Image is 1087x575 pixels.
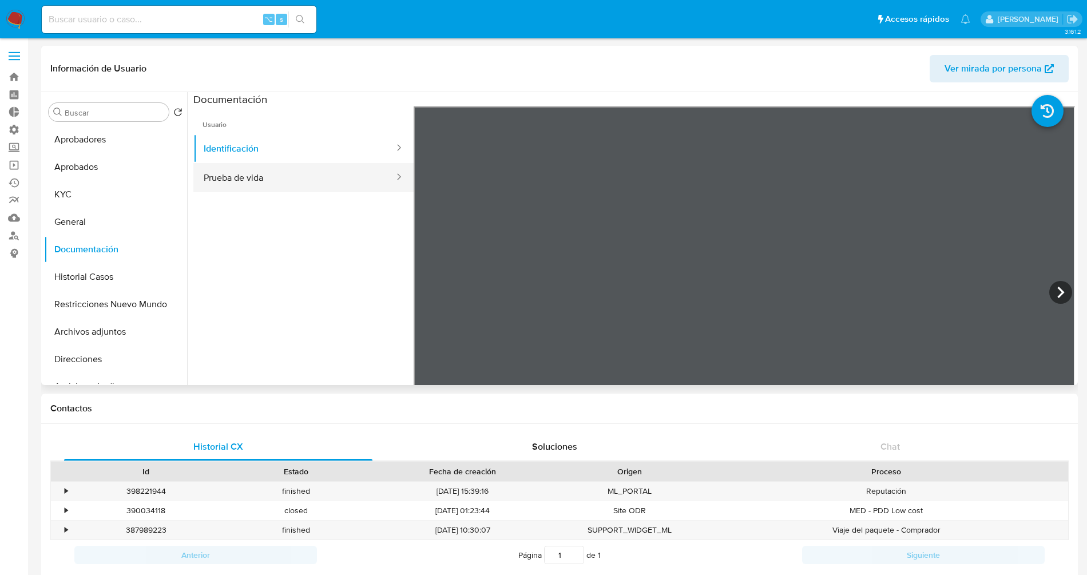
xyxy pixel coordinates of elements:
div: SUPPORT_WIDGET_ML [554,521,704,540]
input: Buscar [65,108,164,118]
span: Página de [518,546,601,564]
div: Site ODR [554,501,704,520]
a: Notificaciones [961,14,970,24]
div: 390034118 [71,501,221,520]
div: [DATE] 15:39:16 [371,482,554,501]
div: [DATE] 01:23:44 [371,501,554,520]
p: jessica.fukman@mercadolibre.com [998,14,1062,25]
h1: Información de Usuario [50,63,146,74]
div: [DATE] 10:30:07 [371,521,554,540]
a: Salir [1066,13,1078,25]
button: Aprobados [44,153,187,181]
button: KYC [44,181,187,208]
span: Historial CX [193,440,243,453]
span: ⌥ [264,14,273,25]
div: 387989223 [71,521,221,540]
button: Buscar [53,108,62,117]
div: MED - PDD Low cost [704,501,1068,520]
div: Proceso [712,466,1060,477]
button: Historial Casos [44,263,187,291]
div: • [65,525,68,536]
button: Ver mirada por persona [930,55,1069,82]
div: closed [221,501,371,520]
span: 1 [598,549,601,561]
button: Archivos adjuntos [44,318,187,346]
button: Anticipos de dinero [44,373,187,400]
div: Reputación [704,482,1068,501]
div: Fecha de creación [379,466,546,477]
button: General [44,208,187,236]
button: Restricciones Nuevo Mundo [44,291,187,318]
button: Direcciones [44,346,187,373]
div: Viaje del paquete - Comprador [704,521,1068,540]
div: finished [221,482,371,501]
button: Siguiente [802,546,1045,564]
input: Buscar usuario o caso... [42,12,316,27]
h1: Contactos [50,403,1069,414]
button: Volver al orden por defecto [173,108,183,120]
button: Anterior [74,546,317,564]
div: 398221944 [71,482,221,501]
span: Chat [880,440,900,453]
div: finished [221,521,371,540]
div: Estado [229,466,363,477]
div: • [65,505,68,516]
button: Documentación [44,236,187,263]
div: • [65,486,68,497]
span: Ver mirada por persona [945,55,1042,82]
div: ML_PORTAL [554,482,704,501]
button: Aprobadores [44,126,187,153]
div: Origen [562,466,696,477]
span: Soluciones [532,440,577,453]
button: search-icon [288,11,312,27]
span: s [280,14,283,25]
span: Accesos rápidos [885,13,949,25]
div: Id [79,466,213,477]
